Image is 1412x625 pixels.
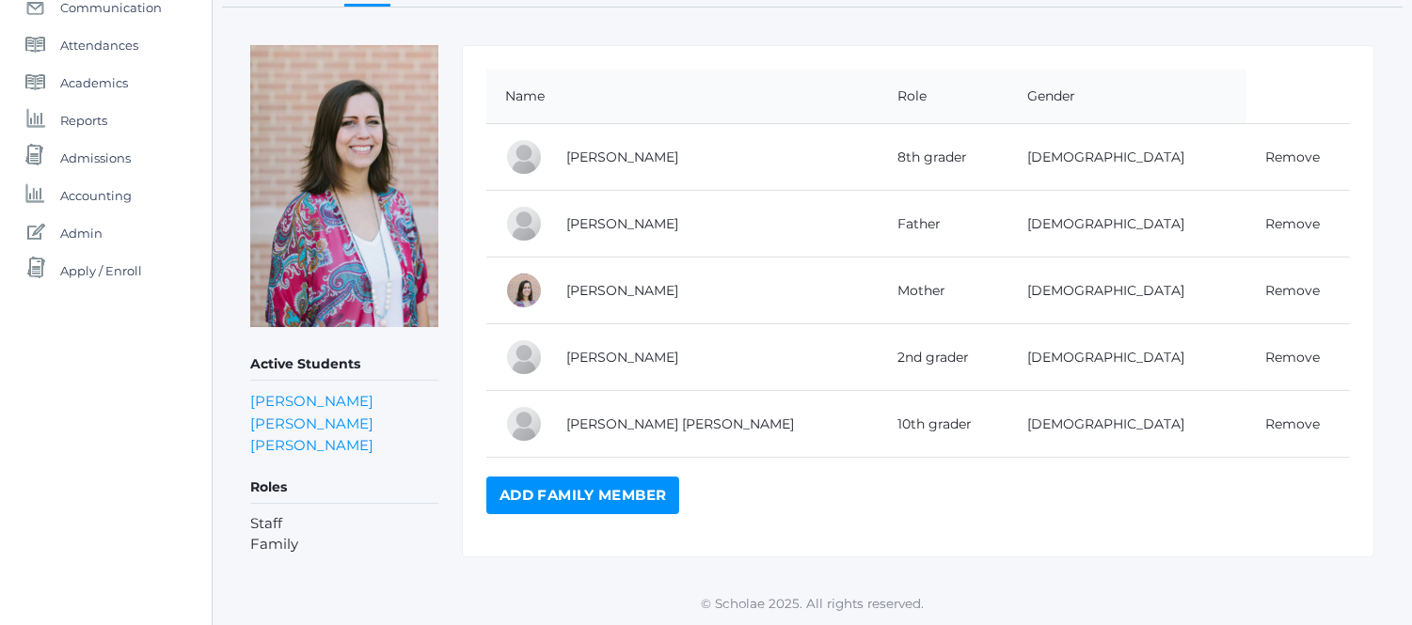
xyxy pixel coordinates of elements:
td: Mother [880,258,1008,324]
span: Reports [60,102,107,139]
td: 8th grader [880,124,1008,191]
li: Staff [250,513,438,535]
td: Father [880,191,1008,258]
span: Academics [60,64,128,102]
div: Eli Chartier [505,138,543,176]
td: 10th grader [880,391,1008,458]
p: © Scholae 2025. All rights reserved. [213,594,1412,613]
td: [DEMOGRAPHIC_DATA] [1008,391,1247,458]
h5: Active Students [250,349,438,381]
span: Accounting [60,177,132,214]
td: [DEMOGRAPHIC_DATA] [1008,258,1247,324]
a: Remove [1265,349,1320,366]
td: [DEMOGRAPHIC_DATA] [1008,124,1247,191]
a: [PERSON_NAME] [250,436,373,454]
a: [PERSON_NAME] [PERSON_NAME] [250,392,373,432]
th: Name [486,70,880,124]
th: Gender [1008,70,1247,124]
div: Kelly Chartier [505,272,543,309]
a: [PERSON_NAME] [566,349,678,366]
h5: Roles [250,472,438,504]
a: Remove [1265,148,1320,165]
td: [DEMOGRAPHIC_DATA] [1008,191,1247,258]
span: Attendances [60,26,138,64]
a: Add Family Member [486,477,679,514]
div: Blaine Chartier [505,205,543,242]
span: Admin [60,214,103,252]
a: [PERSON_NAME] [566,215,678,232]
a: [PERSON_NAME] [PERSON_NAME] [566,415,794,432]
img: Kelly Chartier [250,45,438,327]
span: Apply / Enroll [60,252,142,289]
a: Remove [1265,215,1320,232]
td: 2nd grader [880,324,1008,391]
div: Hudson Chartier [505,405,543,443]
div: Selah Chartier [505,338,543,376]
li: Family [250,534,438,555]
span: Admissions [60,139,131,177]
a: Remove [1265,415,1320,432]
a: [PERSON_NAME] [566,282,678,299]
a: [PERSON_NAME] [566,148,678,165]
td: [DEMOGRAPHIC_DATA] [1008,324,1247,391]
th: Role [880,70,1008,124]
a: Remove [1265,282,1320,299]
